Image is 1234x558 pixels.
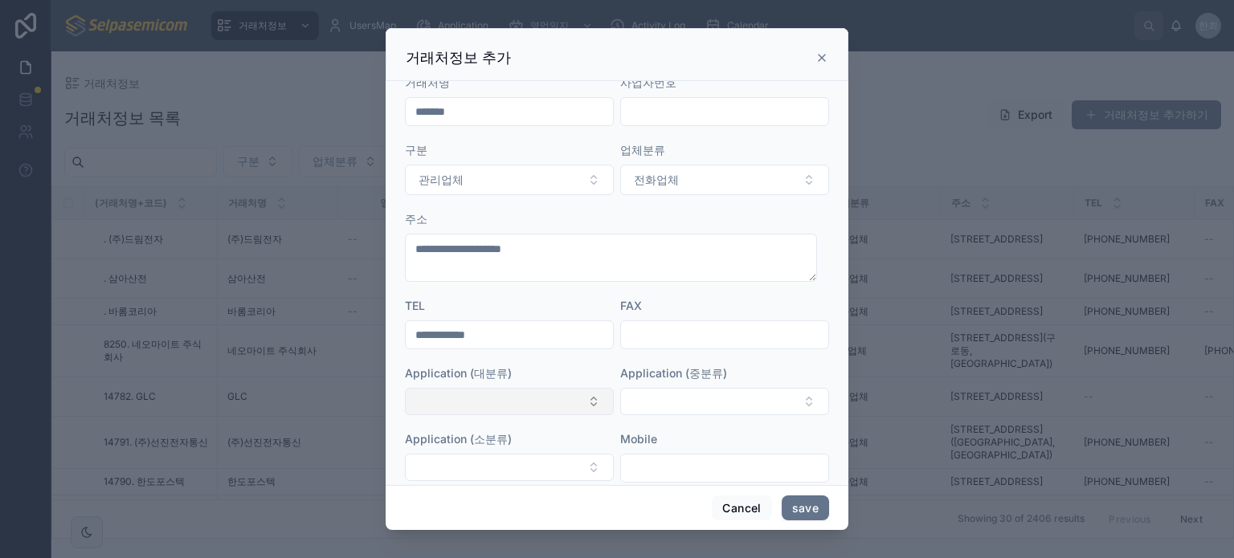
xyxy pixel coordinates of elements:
[620,366,727,380] span: Application (중분류)
[405,212,427,226] span: 주소
[405,299,425,312] span: TEL
[405,143,427,157] span: 구분
[405,454,614,481] button: Select Button
[405,366,512,380] span: Application (대분류)
[620,143,665,157] span: 업체분류
[405,165,614,195] button: Select Button
[712,495,771,521] button: Cancel
[620,432,657,446] span: Mobile
[634,172,679,188] span: 전화업체
[782,495,829,521] button: save
[620,388,829,415] button: Select Button
[406,48,511,67] h3: 거래처정보 추가
[405,432,512,446] span: Application (소분류)
[405,75,450,89] span: 거래처명
[405,388,614,415] button: Select Button
[620,165,829,195] button: Select Button
[620,299,642,312] span: FAX
[419,172,464,188] span: 관리업체
[620,75,676,89] span: 사업자번호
